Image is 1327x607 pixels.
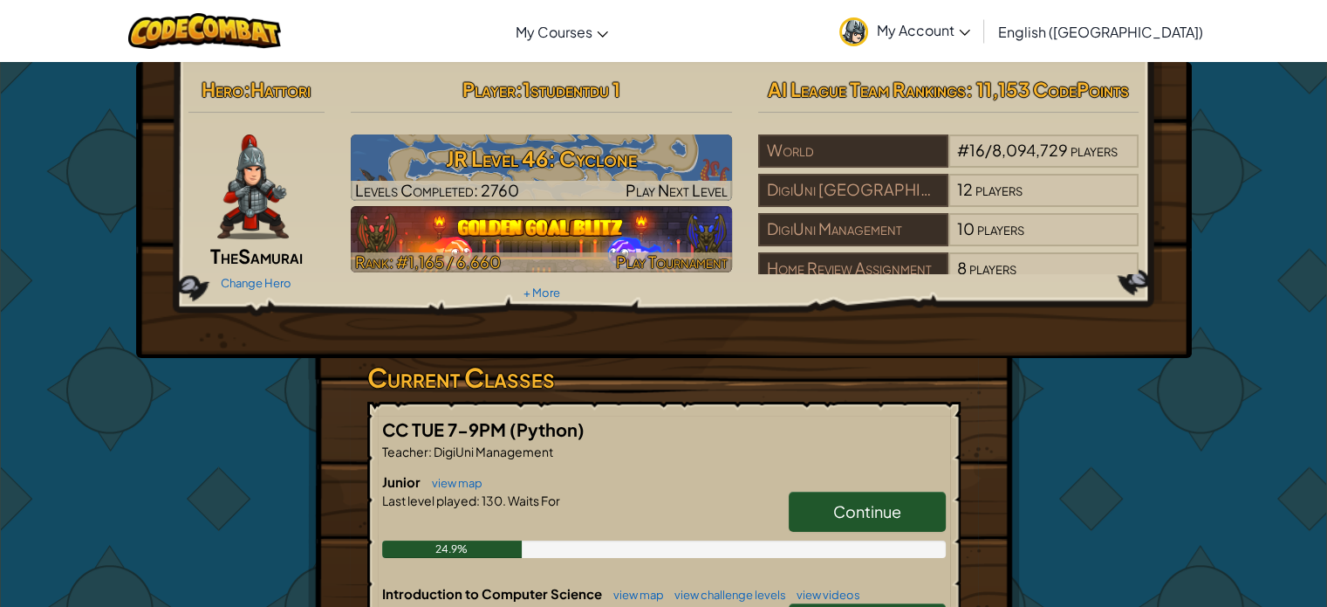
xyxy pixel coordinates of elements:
span: 8 [957,258,967,278]
h3: Current Classes [367,358,961,397]
span: 10 [957,218,975,238]
span: Play Next Level [626,180,728,200]
span: : [516,77,523,101]
a: DigiUni [GEOGRAPHIC_DATA]12players [758,190,1139,210]
span: Waits For [506,493,560,508]
img: CodeCombat logo [128,13,281,49]
div: Home Review Assignment [758,252,948,286]
span: Play Tournament [616,252,728,272]
span: Last level played [382,493,476,508]
span: : [243,77,250,101]
span: Teacher [382,444,428,459]
a: + More [523,286,559,300]
span: Player [462,77,516,101]
span: DigiUni Management [432,444,553,459]
span: My Account [877,21,970,39]
a: Change Hero [221,276,291,290]
a: My Courses [507,8,617,55]
span: Junior [382,473,423,490]
div: World [758,135,948,168]
a: English ([GEOGRAPHIC_DATA]) [989,8,1212,55]
img: avatar [839,17,868,46]
a: view videos [788,588,860,602]
span: My Courses [516,23,592,41]
a: My Account [831,3,979,59]
span: players [1070,140,1118,160]
span: 12 [957,179,973,199]
div: DigiUni Management [758,213,948,246]
span: Hero [202,77,243,101]
span: : [428,444,432,459]
span: 8,094,729 [992,140,1068,160]
a: view challenge levels [666,588,786,602]
span: Introduction to Computer Science [382,585,605,602]
span: : [476,493,480,508]
a: view map [423,476,482,490]
span: English ([GEOGRAPHIC_DATA]) [998,23,1203,41]
a: Rank: #1,165 / 6,660Play Tournament [351,206,732,272]
span: Rank: #1,165 / 6,660 [355,252,501,272]
div: DigiUni [GEOGRAPHIC_DATA] [758,174,948,207]
span: / [985,140,992,160]
a: DigiUni Management10players [758,230,1139,250]
img: JR Level 46: Cyclone [351,135,732,201]
span: players [977,218,1024,238]
span: players [969,258,1016,278]
span: # [957,140,969,160]
span: (Python) [510,418,585,440]
span: The [210,244,238,268]
img: samurai.pose.png [217,135,289,239]
a: view map [605,588,664,602]
span: 130. [480,493,506,508]
span: Samurai [238,244,303,268]
a: Play Next Level [351,135,732,201]
h3: JR Level 46: Cyclone [351,139,732,178]
span: Levels Completed: 2760 [355,180,519,200]
span: : 11,153 CodePoints [966,77,1129,101]
span: 1studentdu 1 [523,77,620,101]
span: players [975,179,1023,199]
a: World#16/8,094,729players [758,151,1139,171]
span: Hattori [250,77,311,101]
img: Golden Goal [351,206,732,272]
span: AI League Team Rankings [768,77,966,101]
span: 16 [969,140,985,160]
span: CC TUE 7-9PM [382,418,510,440]
span: Continue [833,501,901,521]
a: Home Review Assignment8players [758,269,1139,289]
div: 24.9% [382,541,523,558]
